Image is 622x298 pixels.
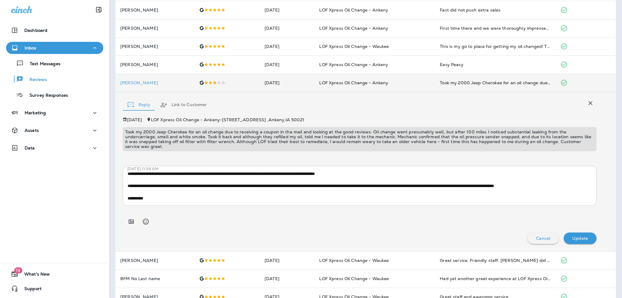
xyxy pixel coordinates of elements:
[120,44,190,49] p: [PERSON_NAME]
[319,44,389,49] span: LOF Xpress Oil Change - Waukee
[25,146,35,150] p: Data
[127,166,601,171] p: [DATE] 11:38 AM
[260,74,314,92] td: [DATE]
[6,89,103,101] button: Survey Responses
[319,7,388,13] span: LOF Xpress Oil Change - Ankeny
[440,25,551,31] div: First time there and we were thoroughly impressed with the speed and attention to detail. The sta...
[120,62,190,67] p: [PERSON_NAME]
[155,94,212,116] button: Link to Customer
[14,267,22,273] span: 19
[123,94,155,116] button: Reply
[319,62,388,67] span: LOF Xpress Oil Change - Ankeny
[140,216,152,228] button: Select an emoji
[564,233,596,244] button: Update
[260,19,314,37] td: [DATE]
[6,268,103,280] button: 19What's New
[90,4,107,16] button: Collapse Sidebar
[440,7,551,13] div: Fast did not push extra sales
[125,129,594,149] p: Took my 2000 Jeep Cherokee for an oil change due to receiving a coupon in the mail and looking at...
[6,42,103,54] button: Inbox
[6,24,103,36] button: Dashboard
[6,142,103,154] button: Data
[120,80,190,85] p: [PERSON_NAME]
[440,276,551,282] div: Had yet another great experience at LOF Xpress Oil Change. Very helpful and courteous employees, ...
[23,93,68,99] p: Survey Responses
[25,128,39,133] p: Assets
[440,257,551,263] div: Great service. Friendly staff. Sam did an amazing job explaining all options for my vehicle. They...
[127,117,142,122] p: [DATE]
[536,236,550,241] p: Cancel
[120,276,190,281] p: BFM No Last name
[440,80,551,86] div: Took my 2000 Jeep Cherokee for an oil change due to receiving a coupon in the mail and looking at...
[260,1,314,19] td: [DATE]
[319,258,389,263] span: LOF Xpress Oil Change - Waukee
[319,25,388,31] span: LOF Xpress Oil Change - Ankeny
[6,283,103,295] button: Support
[6,124,103,136] button: Assets
[572,236,588,241] p: Update
[260,251,314,270] td: [DATE]
[260,37,314,55] td: [DATE]
[18,286,42,293] span: Support
[319,276,389,281] span: LOF Xpress Oil Change - Waukee
[440,62,551,68] div: Easy Peasy
[120,8,190,12] p: [PERSON_NAME]
[6,57,103,70] button: Text Messages
[120,80,190,85] div: Click to view Customer Drawer
[25,110,46,115] p: Marketing
[260,270,314,288] td: [DATE]
[260,55,314,74] td: [DATE]
[6,73,103,85] button: Reviews
[25,45,36,50] p: Inbox
[319,80,388,85] span: LOF Xpress Oil Change - Ankeny
[120,258,190,263] p: [PERSON_NAME]
[6,107,103,119] button: Marketing
[23,77,47,83] p: Reviews
[151,117,304,122] span: LOF Xpress Oil Change - Ankeny - [STREET_ADDRESS] , Ankeny , IA 50021
[528,233,559,244] button: Cancel
[18,272,50,279] span: What's New
[24,28,47,33] p: Dashboard
[440,43,551,49] div: This is my go to place for getting my oil changed! The customer service is great! I feel respecte...
[120,26,190,31] p: [PERSON_NAME]
[125,216,137,228] button: Add in a premade template
[24,61,60,67] p: Text Messages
